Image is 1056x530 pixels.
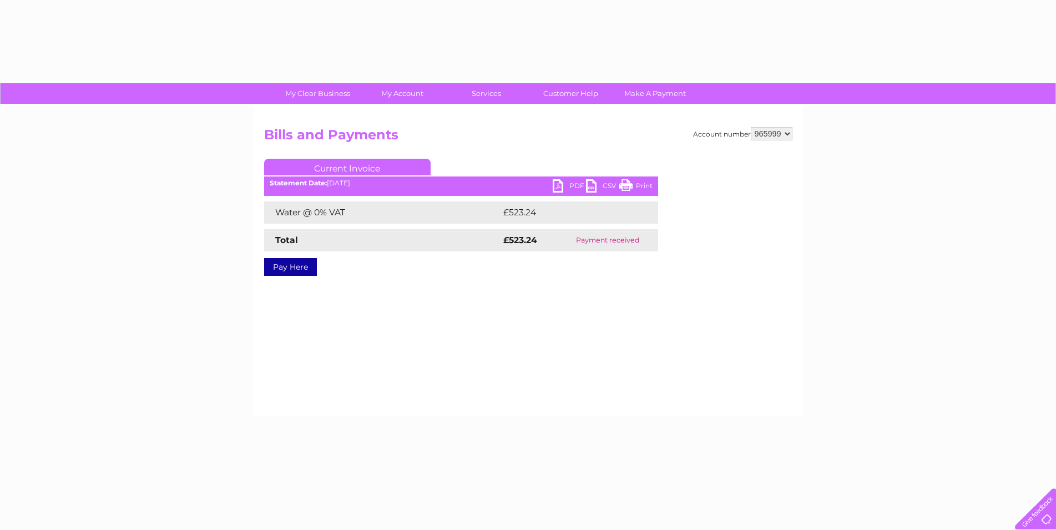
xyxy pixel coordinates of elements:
[264,127,792,148] h2: Bills and Payments
[693,127,792,140] div: Account number
[609,83,701,104] a: Make A Payment
[586,179,619,195] a: CSV
[553,179,586,195] a: PDF
[272,83,363,104] a: My Clear Business
[275,235,298,245] strong: Total
[264,258,317,276] a: Pay Here
[264,201,501,224] td: Water @ 0% VAT
[441,83,532,104] a: Services
[503,235,537,245] strong: £523.24
[264,159,431,175] a: Current Invoice
[270,179,327,187] b: Statement Date:
[264,179,658,187] div: [DATE]
[558,229,658,251] td: Payment received
[619,179,653,195] a: Print
[356,83,448,104] a: My Account
[501,201,638,224] td: £523.24
[525,83,617,104] a: Customer Help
